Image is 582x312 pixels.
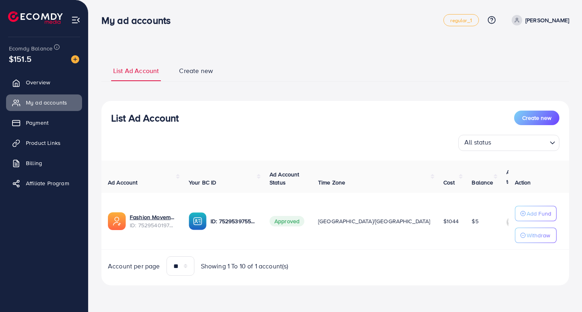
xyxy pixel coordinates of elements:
[270,170,299,186] span: Ad Account Status
[189,178,217,186] span: Your BC ID
[443,14,479,26] a: regular_1
[463,136,493,149] span: All status
[515,228,557,243] button: Withdraw
[26,119,48,127] span: Payment
[522,114,551,122] span: Create new
[130,213,176,230] div: <span class='underline'>Fashion Movement PK</span></br>7529540197294407681
[201,262,289,271] span: Showing 1 To 10 of 1 account(s)
[26,139,61,147] span: Product Links
[6,94,82,111] a: My ad accounts
[179,66,213,75] span: Create new
[71,15,80,25] img: menu
[508,15,569,25] a: [PERSON_NAME]
[443,178,455,186] span: Cost
[472,217,478,225] span: $5
[514,111,559,125] button: Create new
[506,167,530,186] p: Auto top-up
[450,18,472,23] span: regular_1
[101,15,177,26] h3: My ad accounts
[108,212,126,230] img: ic-ads-acc.e4c84228.svg
[26,98,67,107] span: My ad accounts
[527,209,551,218] p: Add Fund
[130,221,176,229] span: ID: 7529540197294407681
[6,115,82,131] a: Payment
[515,178,531,186] span: Action
[527,230,550,240] p: Withdraw
[494,136,546,149] input: Search for option
[8,11,63,24] img: logo
[6,74,82,90] a: Overview
[26,78,50,86] span: Overview
[318,217,430,225] span: [GEOGRAPHIC_DATA]/[GEOGRAPHIC_DATA]
[71,55,79,63] img: image
[443,217,459,225] span: $1044
[130,213,176,221] a: Fashion Movement PK
[6,175,82,191] a: Affiliate Program
[9,44,53,52] span: Ecomdy Balance
[525,15,569,25] p: [PERSON_NAME]
[111,112,179,124] h3: List Ad Account
[113,66,159,75] span: List Ad Account
[8,48,33,70] span: $151.5
[108,262,160,271] span: Account per page
[26,159,42,167] span: Billing
[6,135,82,151] a: Product Links
[189,212,207,230] img: ic-ba-acc.ded83a64.svg
[318,178,345,186] span: Time Zone
[26,179,69,187] span: Affiliate Program
[458,135,559,151] div: Search for option
[515,206,557,221] button: Add Fund
[548,276,576,306] iframe: Chat
[108,178,138,186] span: Ad Account
[6,155,82,171] a: Billing
[472,178,493,186] span: Balance
[270,216,304,226] span: Approved
[211,216,257,226] p: ID: 7529539755860836369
